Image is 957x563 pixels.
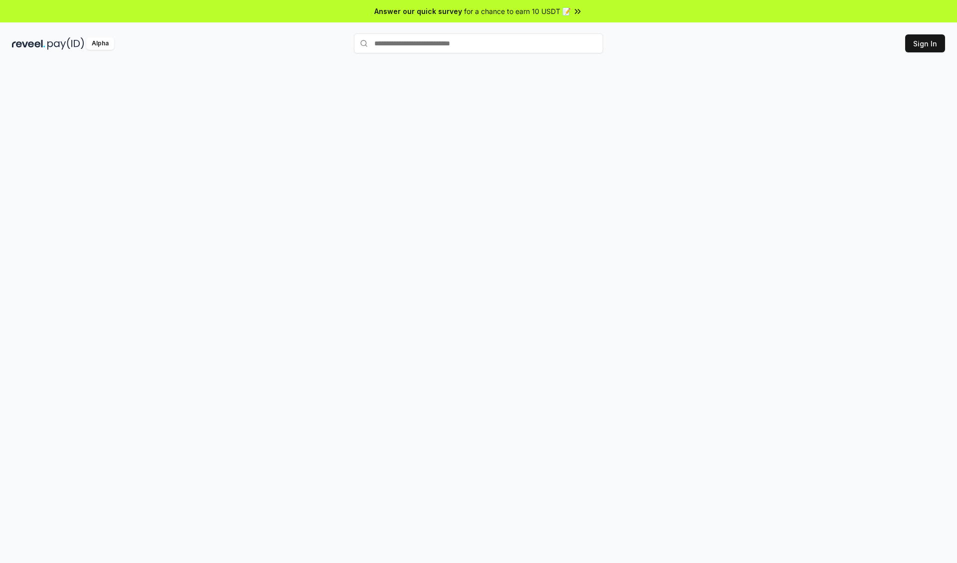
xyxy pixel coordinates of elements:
button: Sign In [905,34,945,52]
img: reveel_dark [12,37,45,50]
span: Answer our quick survey [374,6,462,16]
div: Alpha [86,37,114,50]
img: pay_id [47,37,84,50]
span: for a chance to earn 10 USDT 📝 [464,6,571,16]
